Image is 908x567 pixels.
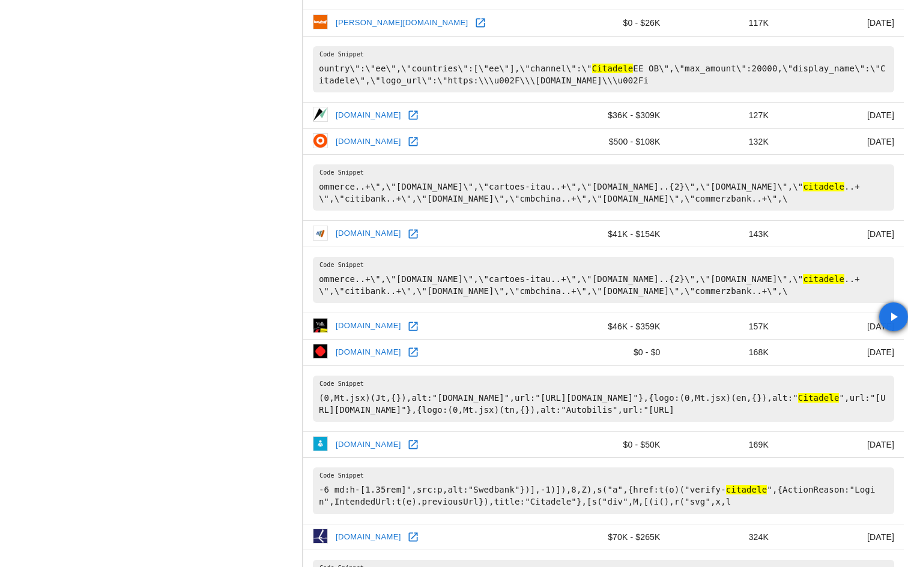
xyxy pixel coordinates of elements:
td: 168K [670,339,778,365]
td: $46K - $359K [554,313,670,340]
pre: ountry\":\"ee\",\"countries\":[\"ee\"],\"channel\":\" EE OB\",\"max_amount\":20000,\"display_name... [313,46,894,92]
img: bauhof.ee icon [313,14,328,29]
a: Open mistergreen.nl in new window [404,106,422,124]
td: 132K [670,128,778,155]
a: [DOMAIN_NAME] [333,317,404,335]
img: imas.lt icon [313,344,328,359]
img: eveselibaspunkts.lv icon [313,436,328,451]
a: Open manpower.co.uk in new window [404,225,422,243]
td: $70K - $265K [554,524,670,550]
td: 127K [670,102,778,128]
a: [DOMAIN_NAME] [333,436,404,454]
a: Open valkexclusief.nl in new window [404,317,422,335]
td: [DATE] [778,102,904,128]
a: [DOMAIN_NAME] [333,133,404,151]
a: [DOMAIN_NAME] [333,106,404,125]
td: [DATE] [778,524,904,550]
td: [DATE] [778,221,904,247]
a: Open bauhof.ee in new window [471,14,489,32]
td: 324K [670,524,778,550]
td: 157K [670,313,778,340]
img: manpower.co.uk icon [313,226,328,241]
td: [DATE] [778,128,904,155]
td: $0 - $50K [554,431,670,458]
td: [DATE] [778,339,904,365]
a: [DOMAIN_NAME] [333,343,404,362]
img: mistergreen.nl icon [313,107,328,122]
hl: citadele [726,485,767,494]
a: Open incentro.com in new window [404,133,422,151]
hl: Citadele [592,64,634,73]
pre: (0,Mt.jsx)(Jt,{}),alt:"[DOMAIN_NAME]",url:"[URL][DOMAIN_NAME]"},{logo:(0,Mt.jsx)(en,{}),alt:" ",u... [313,376,894,422]
pre: -6 md:h-[1.35rem]",src:p,alt:"Swedbank"})],-1)]),8,Z),s("a",{href:t(o)("verify- ",{ActionReason:"... [313,467,894,514]
hl: citadele [803,182,844,191]
a: Open lot.com in new window [404,528,422,546]
img: incentro.com icon [313,133,328,148]
td: 169K [670,431,778,458]
pre: ommerce..+\",\"[DOMAIN_NAME]\",\"cartoes-itau..+\",\"[DOMAIN_NAME]..{2}\",\"[DOMAIN_NAME]\",\" ..... [313,164,894,211]
a: [PERSON_NAME][DOMAIN_NAME] [333,14,471,32]
pre: ommerce..+\",\"[DOMAIN_NAME]\",\"cartoes-itau..+\",\"[DOMAIN_NAME]..{2}\",\"[DOMAIN_NAME]\",\" ..... [313,257,894,303]
td: $0 - $0 [554,339,670,365]
hl: citadele [803,274,844,284]
td: $41K - $154K [554,221,670,247]
td: [DATE] [778,431,904,458]
img: lot.com icon [313,529,328,544]
td: 143K [670,221,778,247]
a: [DOMAIN_NAME] [333,528,404,547]
td: [DATE] [778,313,904,340]
td: $36K - $309K [554,102,670,128]
td: $500 - $108K [554,128,670,155]
td: $0 - $26K [554,10,670,37]
a: Open imas.lt in new window [404,343,422,361]
a: Open eveselibaspunkts.lv in new window [404,436,422,454]
td: [DATE] [778,10,904,37]
a: [DOMAIN_NAME] [333,224,404,243]
hl: Citadele [798,393,840,403]
td: 117K [670,10,778,37]
img: valkexclusief.nl icon [313,318,328,333]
